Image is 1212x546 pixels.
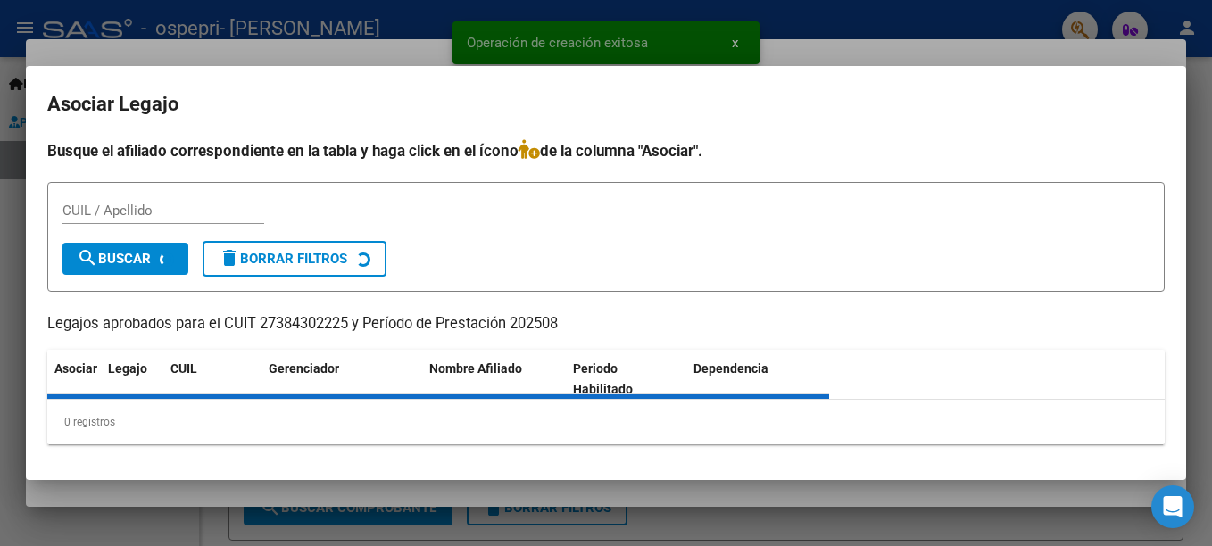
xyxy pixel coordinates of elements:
span: CUIL [170,361,197,376]
datatable-header-cell: Dependencia [686,350,830,409]
datatable-header-cell: CUIL [163,350,261,409]
div: 0 registros [47,400,1165,444]
datatable-header-cell: Asociar [47,350,101,409]
div: Open Intercom Messenger [1151,485,1194,528]
span: Borrar Filtros [219,251,347,267]
span: Asociar [54,361,97,376]
button: Borrar Filtros [203,241,386,277]
mat-icon: search [77,247,98,269]
mat-icon: delete [219,247,240,269]
span: Dependencia [693,361,768,376]
datatable-header-cell: Legajo [101,350,163,409]
p: Legajos aprobados para el CUIT 27384302225 y Período de Prestación 202508 [47,313,1165,335]
span: Legajo [108,361,147,376]
span: Nombre Afiliado [429,361,522,376]
span: Buscar [77,251,151,267]
span: Gerenciador [269,361,339,376]
h2: Asociar Legajo [47,87,1165,121]
span: Periodo Habilitado [573,361,633,396]
datatable-header-cell: Nombre Afiliado [422,350,566,409]
datatable-header-cell: Periodo Habilitado [566,350,686,409]
h4: Busque el afiliado correspondiente en la tabla y haga click en el ícono de la columna "Asociar". [47,139,1165,162]
datatable-header-cell: Gerenciador [261,350,422,409]
button: Buscar [62,243,188,275]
